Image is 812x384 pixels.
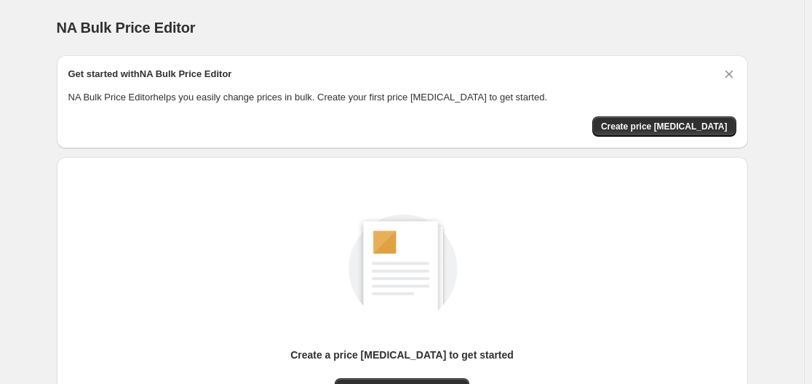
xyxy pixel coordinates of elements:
p: NA Bulk Price Editor helps you easily change prices in bulk. Create your first price [MEDICAL_DAT... [68,90,736,105]
h2: Get started with NA Bulk Price Editor [68,67,232,81]
span: NA Bulk Price Editor [57,20,196,36]
span: Create price [MEDICAL_DATA] [601,121,728,132]
button: Dismiss card [722,67,736,81]
button: Create price change job [592,116,736,137]
p: Create a price [MEDICAL_DATA] to get started [290,348,514,362]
